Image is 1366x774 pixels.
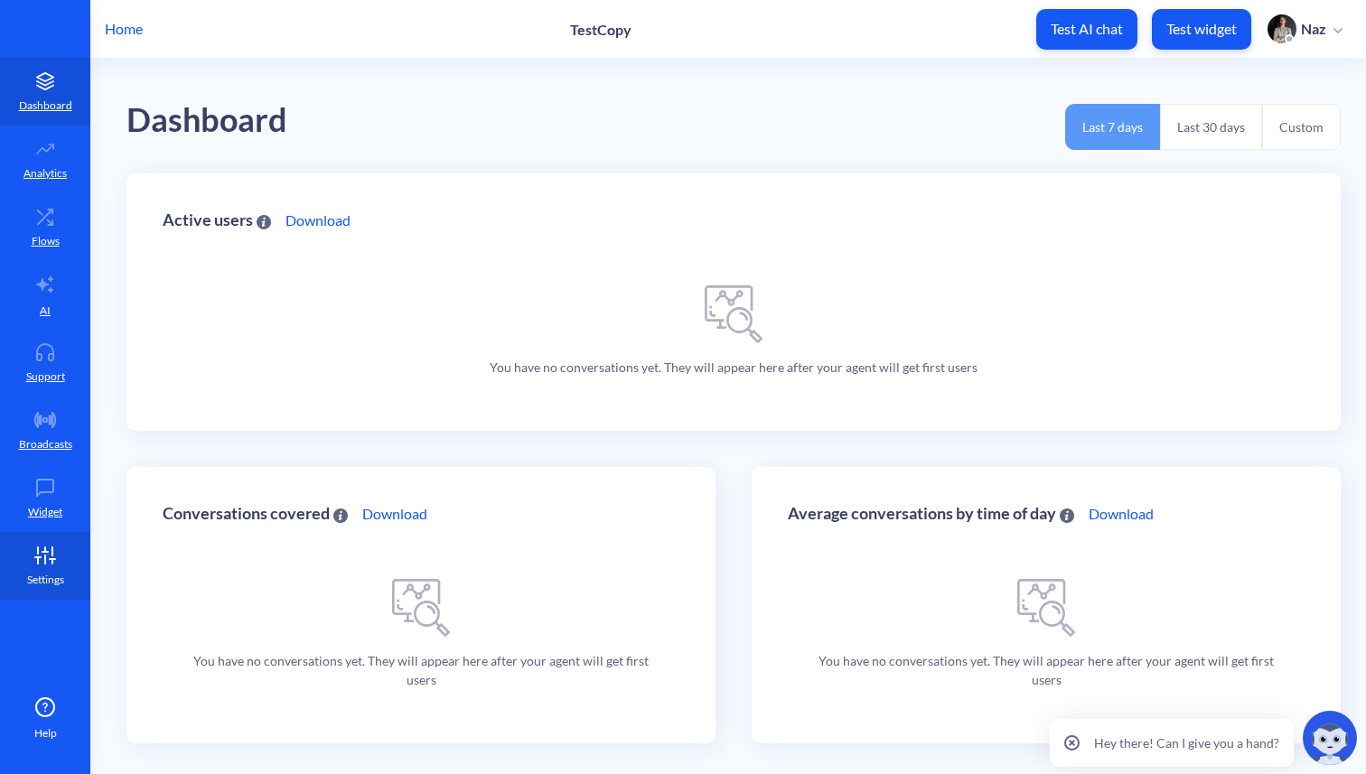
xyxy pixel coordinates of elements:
[570,21,632,38] p: TestCopy
[181,651,661,689] p: You have no conversations yet. They will appear here after your agent will get first users
[1268,14,1296,43] img: user photo
[490,358,978,377] p: You have no conversations yet. They will appear here after your agent will get first users
[26,368,65,385] p: Support
[1065,104,1160,150] button: Last 7 days
[19,436,72,452] p: Broadcasts
[23,165,67,182] p: Analytics
[1152,9,1251,50] button: Test widget
[27,572,64,588] p: Settings
[1262,104,1341,150] button: Custom
[1094,733,1279,752] p: Hey there! Can I give you a hand?
[806,651,1286,689] p: You have no conversations yet. They will appear here after your agent will get first users
[163,505,348,522] div: Conversations covered
[40,303,51,319] p: AI
[1301,19,1326,39] p: Naz
[1036,9,1137,50] button: Test AI chat
[362,503,427,525] a: Download
[1089,503,1154,525] a: Download
[28,504,62,520] p: Widget
[34,725,57,741] span: Help
[32,233,60,249] p: Flows
[1258,13,1352,45] button: user photoNaz
[285,210,351,231] a: Download
[163,211,271,228] div: Active users
[1160,104,1262,150] button: Last 30 days
[1051,20,1123,38] p: Test AI chat
[788,505,1074,522] div: Average conversations by time of day
[105,18,143,40] p: Home
[19,98,72,114] p: Dashboard
[1166,20,1237,38] p: Test widget
[126,95,287,146] div: Dashboard
[1303,711,1357,765] img: copilot-icon.svg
